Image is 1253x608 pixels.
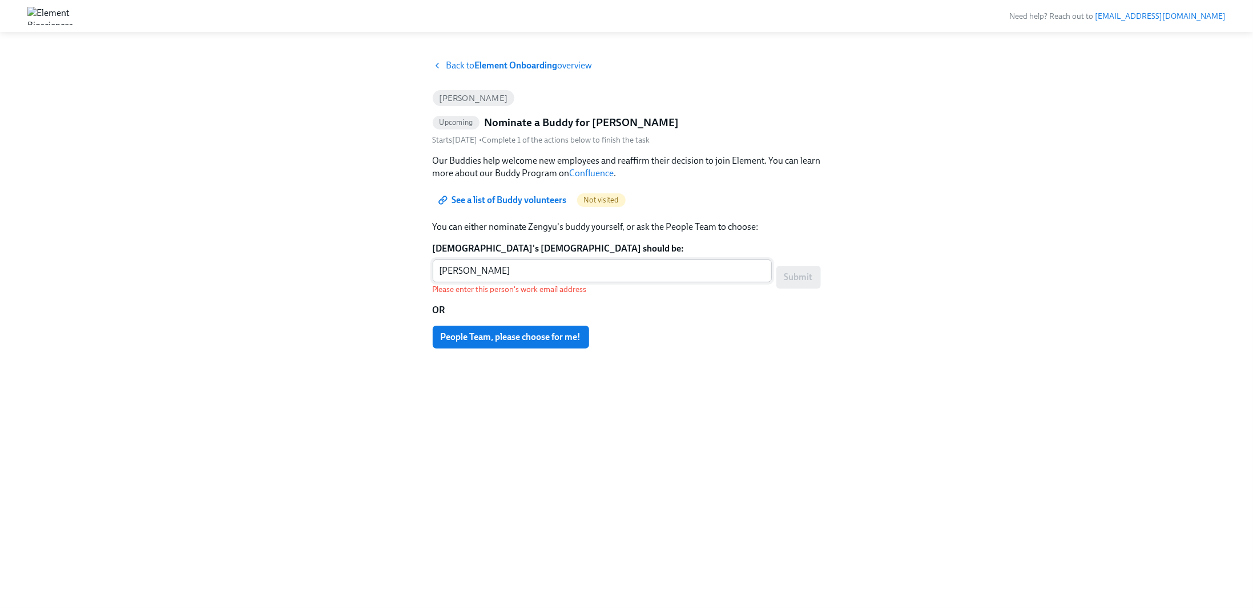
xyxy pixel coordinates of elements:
img: Element Biosciences [27,7,73,25]
span: Upcoming [433,118,480,127]
p: You can either nominate Zengyu's buddy yourself, or ask the People Team to choose: [433,221,821,233]
h5: Nominate a Buddy for [PERSON_NAME] [484,115,679,130]
label: [DEMOGRAPHIC_DATA]'s [DEMOGRAPHIC_DATA] should be: [433,242,821,255]
button: People Team, please choose for me! [433,326,589,348]
a: [EMAIL_ADDRESS][DOMAIN_NAME] [1095,11,1226,21]
a: Back toElement Onboardingoverview [433,59,821,72]
span: See a list of Buddy volunteers [441,194,567,206]
a: Confluence [570,168,614,179]
span: Tuesday, September 2nd 2025, 11:33 am [433,135,478,145]
strong: OR [433,305,445,315]
span: [PERSON_NAME] [433,94,515,103]
span: People Team, please choose for me! [441,331,581,343]
a: See a list of Buddy volunteers [433,189,575,212]
p: Our Buddies help welcome new employees and reaffirm their decision to join Element. You can learn... [433,155,821,180]
strong: Element Onboarding [475,60,558,71]
span: Back to overview [446,59,593,72]
span: Need help? Reach out to [1009,11,1226,21]
div: • Complete 1 of the actions below to finish the task [433,135,650,145]
p: Please enter this person's work email address [433,284,772,295]
span: Not visited [577,196,626,204]
input: Enter their work email address [433,260,772,282]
